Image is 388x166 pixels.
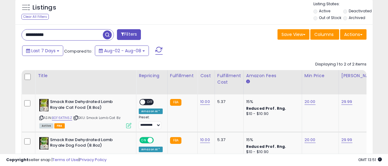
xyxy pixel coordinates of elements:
button: Columns [310,29,339,40]
span: ON [140,137,148,143]
label: Archived [349,15,365,20]
span: OFF [153,137,163,143]
label: Active [319,8,330,14]
b: Reduced Prof. Rng. [246,106,286,111]
button: Last 7 Days [22,45,63,56]
a: 29.99 [341,99,352,105]
span: | SKU: Smack Lamb Cat 8z [73,115,121,120]
b: Reduced Prof. Rng. [246,144,286,149]
div: 15% [246,99,297,105]
button: Aug-02 - Aug-08 [95,45,149,56]
button: Save View [277,29,309,40]
div: Amazon Fees [246,73,299,79]
a: 10.00 [200,99,210,105]
div: Repricing [139,73,165,79]
div: Displaying 1 to 2 of 2 items [315,61,367,67]
span: All listings currently available for purchase on Amazon [39,123,53,128]
a: 29.99 [341,137,352,143]
img: 51K8rIFM56L._SL40_.jpg [39,99,49,111]
span: Aug-02 - Aug-08 [104,48,141,54]
span: 2025-08-16 13:51 GMT [358,157,382,163]
label: Deactivated [349,8,372,14]
a: 20.00 [305,99,316,105]
div: Fulfillment Cost [217,73,241,85]
b: Smack Raw Dehydrated Lamb Royale Cat Food (8.8oz) [50,99,125,112]
small: FBA [170,99,181,106]
div: Amazon AI * [139,147,163,152]
div: 5.37 [217,99,239,105]
small: FBA [170,137,181,144]
div: Clear All Filters [21,14,49,20]
span: Last 7 Days [31,48,56,54]
div: Min Price [305,73,336,79]
a: 20.00 [305,137,316,143]
a: B0F6KT1N5Z [52,115,72,121]
b: Smack Raw Dehydrated Lamb Royale Dog Food (8.8oz) [50,137,125,150]
span: FBA [54,123,65,128]
p: Listing States: [313,1,373,7]
label: Out of Stock [319,15,341,20]
div: Title [38,73,134,79]
div: ASIN: [39,99,131,128]
div: seller snap | | [6,157,107,163]
a: 10.00 [200,137,210,143]
a: Privacy Policy [80,157,107,163]
h5: Listings [33,3,56,12]
button: Actions [340,29,367,40]
div: [PERSON_NAME] [341,73,378,79]
div: 5.37 [217,137,239,143]
a: Terms of Use [52,157,79,163]
span: Compared to: [64,48,92,54]
img: 51YzSLffooL._SL40_.jpg [39,137,49,149]
div: $10 - $10.90 [246,111,297,117]
div: 15% [246,137,297,143]
div: Preset: [139,115,163,129]
span: Columns [314,31,334,38]
span: OFF [145,100,155,105]
div: Fulfillment [170,73,195,79]
div: Cost [200,73,212,79]
button: Filters [117,29,141,40]
small: Amazon Fees. [246,79,250,85]
strong: Copyright [6,157,29,163]
div: Amazon AI * [139,109,163,114]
